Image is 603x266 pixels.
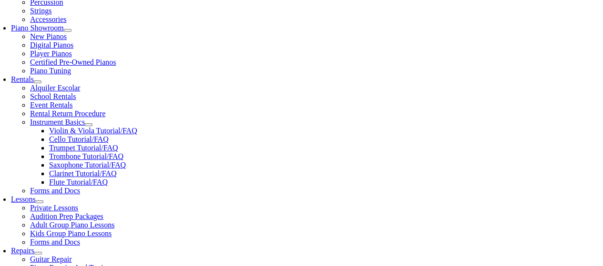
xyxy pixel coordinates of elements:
[11,75,34,83] a: Rentals
[30,32,67,40] a: New Pianos
[30,255,72,263] a: Guitar Repair
[49,127,137,135] a: Violin & Viola Tutorial/FAQ
[30,15,66,23] a: Accessories
[34,80,41,83] button: Open submenu of Rentals
[49,178,108,186] a: Flute Tutorial/FAQ
[30,84,80,92] a: Alquiler Escolar
[85,123,92,126] button: Open submenu of Instrument Basics
[30,109,105,118] a: Rental Return Procedure
[49,144,118,152] a: Trumpet Tutorial/FAQ
[34,252,42,255] button: Open submenu of Repairs
[11,246,34,255] a: Repairs
[30,212,103,220] a: Audition Prep Packages
[30,49,72,58] a: Player Pianos
[11,195,36,203] a: Lessons
[30,67,71,75] a: Piano Tuning
[30,187,80,195] a: Forms and Docs
[49,152,123,160] a: Trombone Tutorial/FAQ
[30,58,116,66] a: Certified Pre-Owned Pianos
[11,24,64,32] a: Piano Showroom
[64,29,72,32] button: Open submenu of Piano Showroom
[49,135,109,143] a: Cello Tutorial/FAQ
[36,200,43,203] button: Open submenu of Lessons
[30,229,112,237] a: Kids Group Piano Lessons
[30,118,85,126] a: Instrument Basics
[30,238,80,246] a: Forms and Docs
[49,161,126,169] a: Saxophone Tutorial/FAQ
[30,92,76,100] a: School Rentals
[30,41,73,49] a: Digital Pianos
[30,221,114,229] a: Adult Group Piano Lessons
[30,204,78,212] a: Private Lessons
[30,7,51,15] a: Strings
[49,169,117,177] a: Clarinet Tutorial/FAQ
[30,101,72,109] a: Event Rentals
